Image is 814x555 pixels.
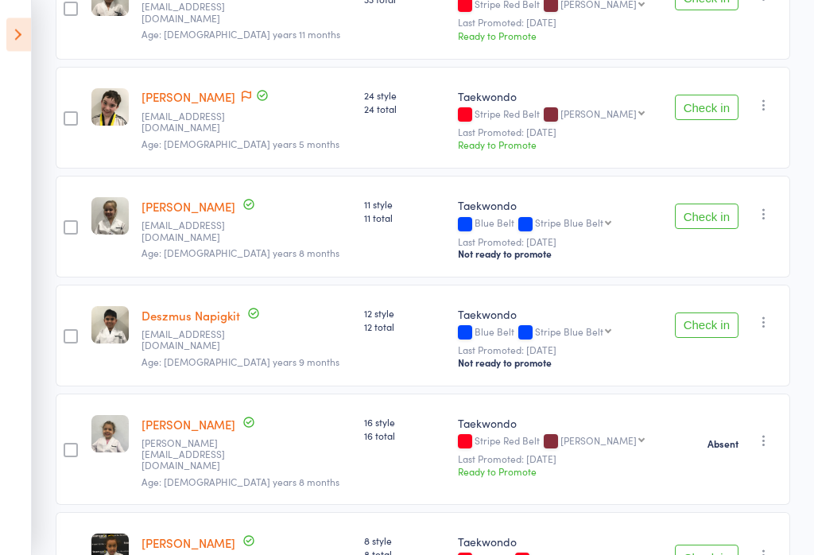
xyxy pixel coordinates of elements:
a: [PERSON_NAME] [141,417,235,433]
span: 16 total [364,429,445,443]
div: Blue Belt [458,327,655,340]
div: Stripe Blue Belt [535,327,603,337]
span: Age: [DEMOGRAPHIC_DATA] years 11 months [141,28,340,41]
span: Age: [DEMOGRAPHIC_DATA] years 8 months [141,246,339,260]
div: Taekwondo [458,307,655,323]
div: Stripe Red Belt [458,436,655,449]
a: [PERSON_NAME] [141,199,235,215]
small: Last Promoted: [DATE] [458,454,655,465]
strong: Absent [707,438,738,451]
small: Last Promoted: [DATE] [458,237,655,248]
div: Taekwondo [458,534,655,550]
span: Age: [DEMOGRAPHIC_DATA] years 9 months [141,355,339,369]
span: 16 style [364,416,445,429]
div: Ready to Promote [458,465,655,479]
span: 24 total [364,103,445,116]
img: image1576276255.png [91,416,129,453]
div: Stripe Red Belt [458,109,655,122]
small: Dora.nikolaou2@gmail.com [141,438,245,472]
img: image1644902996.png [91,198,129,235]
span: 12 style [364,307,445,320]
span: 11 style [364,198,445,212]
a: [PERSON_NAME] [141,535,235,552]
div: [PERSON_NAME] [560,109,637,119]
div: Ready to Promote [458,29,655,43]
small: Last Promoted: [DATE] [458,17,655,29]
small: tonysmeatsupply@yahoo.com.au [141,2,245,25]
span: Age: [DEMOGRAPHIC_DATA] years 5 months [141,138,339,151]
small: melanies@y7mail.com [141,220,245,243]
img: image1721718872.png [91,89,129,126]
span: 12 total [364,320,445,334]
div: [PERSON_NAME] [560,436,637,446]
button: Check in [675,313,738,339]
button: Check in [675,204,738,230]
div: Not ready to promote [458,248,655,261]
span: Age: [DEMOGRAPHIC_DATA] years 8 months [141,475,339,489]
span: 11 total [364,212,445,225]
div: Taekwondo [458,416,655,432]
div: Blue Belt [458,218,655,231]
small: catherinehamishangus@gmail.com [141,111,245,134]
a: Deszmus Napigkit [141,308,240,324]
small: Last Promoted: [DATE] [458,345,655,356]
small: mariapamela78@hotmail.com [141,329,245,352]
span: 24 style [364,89,445,103]
span: 8 style [364,534,445,548]
div: Stripe Blue Belt [535,218,603,228]
div: Taekwondo [458,89,655,105]
img: image1674797391.png [91,307,129,344]
button: Check in [675,95,738,121]
small: Last Promoted: [DATE] [458,127,655,138]
div: Ready to Promote [458,138,655,152]
div: Taekwondo [458,198,655,214]
a: [PERSON_NAME] [141,89,235,106]
div: Not ready to promote [458,357,655,370]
